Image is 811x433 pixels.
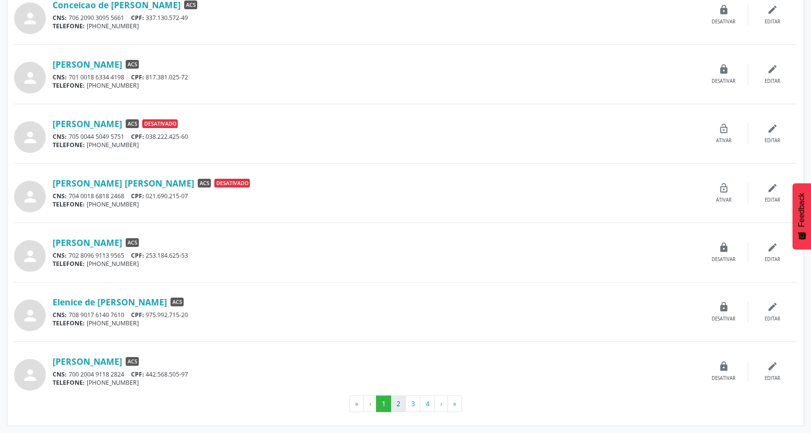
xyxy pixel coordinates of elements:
[126,238,139,247] span: ACS
[53,14,699,22] div: 706 2090 3095 5661 337.130.572-49
[405,395,420,412] button: Go to page 3
[53,118,122,129] a: [PERSON_NAME]
[142,119,178,128] span: Desativado
[53,192,67,200] span: CNS:
[131,14,144,22] span: CPF:
[53,260,85,268] span: TELEFONE:
[53,311,67,319] span: CNS:
[53,73,67,81] span: CNS:
[184,0,197,9] span: ACS
[718,301,729,312] i: lock
[53,370,699,378] div: 700 2004 9118 2824 442.568.505-97
[765,19,780,25] div: Editar
[765,375,780,382] div: Editar
[53,237,122,248] a: [PERSON_NAME]
[53,132,699,141] div: 705 0044 5049 5751 038.222.425-60
[53,192,699,200] div: 704 0018 6818 2468 021.690.215-07
[712,19,736,25] div: Desativar
[53,59,122,70] a: [PERSON_NAME]
[718,64,729,75] i: lock
[718,242,729,253] i: lock
[718,361,729,372] i: lock
[718,183,729,193] i: lock_open
[792,183,811,249] button: Feedback - Mostrar pesquisa
[765,137,780,144] div: Editar
[767,361,778,372] i: edit
[53,297,167,307] a: Elenice de [PERSON_NAME]
[53,132,67,141] span: CNS:
[391,395,406,412] button: Go to page 2
[767,242,778,253] i: edit
[21,69,39,87] i: person
[718,4,729,15] i: lock
[131,192,144,200] span: CPF:
[53,22,85,30] span: TELEFONE:
[14,395,797,412] ul: Pagination
[126,119,139,128] span: ACS
[53,81,85,90] span: TELEFONE:
[21,366,39,384] i: person
[53,260,699,268] div: [PHONE_NUMBER]
[712,78,736,85] div: Desativar
[53,141,85,149] span: TELEFONE:
[712,316,736,322] div: Desativar
[53,141,699,149] div: [PHONE_NUMBER]
[718,123,729,134] i: lock_open
[53,251,699,260] div: 702 8096 9113 9565 253.184.625-53
[53,81,699,90] div: [PHONE_NUMBER]
[447,395,462,412] button: Go to last page
[53,370,67,378] span: CNS:
[716,137,732,144] div: Ativar
[767,123,778,134] i: edit
[131,370,144,378] span: CPF:
[376,395,391,412] button: Go to page 1
[53,200,699,208] div: [PHONE_NUMBER]
[53,178,194,188] a: [PERSON_NAME] [PERSON_NAME]
[53,378,85,387] span: TELEFONE:
[131,132,144,141] span: CPF:
[126,60,139,69] span: ACS
[712,256,736,263] div: Desativar
[765,78,780,85] div: Editar
[131,311,144,319] span: CPF:
[170,298,184,306] span: ACS
[53,14,67,22] span: CNS:
[53,200,85,208] span: TELEFONE:
[712,375,736,382] div: Desativar
[767,183,778,193] i: edit
[53,378,699,387] div: [PHONE_NUMBER]
[420,395,435,412] button: Go to page 4
[765,256,780,263] div: Editar
[53,73,699,81] div: 701 0018 6334 4198 817.381.025-72
[767,4,778,15] i: edit
[131,73,144,81] span: CPF:
[53,319,85,327] span: TELEFONE:
[797,193,806,227] span: Feedback
[214,179,250,188] span: Desativado
[767,64,778,75] i: edit
[767,301,778,312] i: edit
[53,356,122,367] a: [PERSON_NAME]
[765,197,780,204] div: Editar
[765,316,780,322] div: Editar
[21,188,39,206] i: person
[131,251,144,260] span: CPF:
[21,10,39,27] i: person
[716,197,732,204] div: Ativar
[21,307,39,324] i: person
[434,395,448,412] button: Go to next page
[21,247,39,265] i: person
[53,251,67,260] span: CNS:
[198,179,211,188] span: ACS
[126,357,139,366] span: ACS
[53,311,699,319] div: 708 9017 6140 7610 975.992.715-20
[53,22,699,30] div: [PHONE_NUMBER]
[53,319,699,327] div: [PHONE_NUMBER]
[21,129,39,146] i: person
